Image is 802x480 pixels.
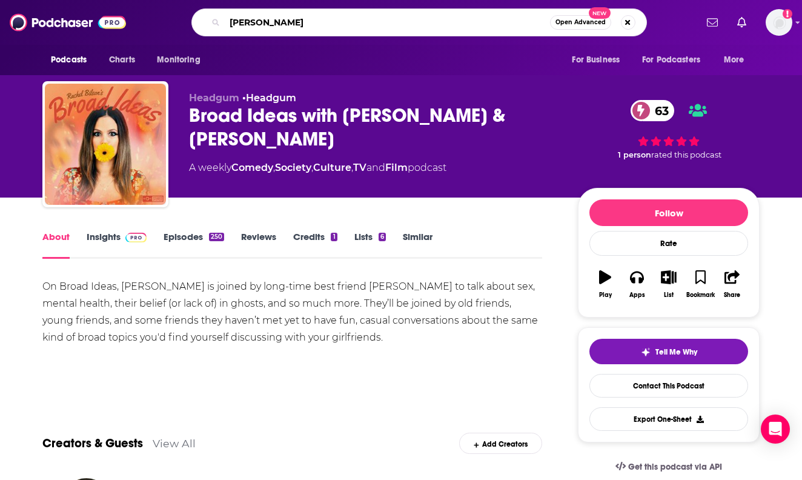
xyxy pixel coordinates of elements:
div: Open Intercom Messenger [761,415,790,444]
div: Apps [629,292,645,299]
a: Credits1 [293,231,337,259]
span: Logged in as sarahhallprinc [766,9,792,36]
span: Monitoring [157,52,200,68]
div: Search podcasts, credits, & more... [191,8,647,36]
button: open menu [715,48,760,72]
span: More [724,52,744,68]
a: Lists6 [354,231,386,259]
div: Add Creators [459,433,542,454]
button: Apps [621,262,652,306]
span: For Business [572,52,620,68]
a: Contact This Podcast [589,374,748,398]
span: , [273,162,275,173]
span: Charts [109,52,135,68]
button: Follow [589,199,748,226]
span: Open Advanced [555,19,606,25]
img: Broad Ideas with Rachel Bilson & Olivia Allen [45,84,166,205]
a: Charts [101,48,142,72]
span: For Podcasters [642,52,700,68]
span: 1 person [618,150,651,159]
a: Society [275,162,311,173]
span: 63 [643,100,675,121]
div: A weekly podcast [189,161,446,175]
a: Show notifications dropdown [732,12,751,33]
div: 1 [331,233,337,241]
button: Show profile menu [766,9,792,36]
div: 6 [379,233,386,241]
span: rated this podcast [651,150,721,159]
button: open menu [148,48,216,72]
button: Open AdvancedNew [550,15,611,30]
div: 63 1 personrated this podcast [578,92,760,167]
a: Creators & Guests [42,436,143,451]
div: On Broad Ideas, [PERSON_NAME] is joined by long-time best friend [PERSON_NAME] to talk about sex,... [42,278,542,346]
button: Share [717,262,748,306]
a: View All [153,437,196,450]
button: open menu [634,48,718,72]
span: • [242,92,296,104]
a: Film [385,162,408,173]
button: open menu [563,48,635,72]
a: Similar [403,231,432,259]
button: open menu [42,48,102,72]
a: About [42,231,70,259]
div: Bookmark [686,292,715,299]
img: Podchaser - Follow, Share and Rate Podcasts [10,11,126,34]
span: , [351,162,353,173]
button: Play [589,262,621,306]
svg: Add a profile image [783,9,792,19]
span: Headgum [189,92,239,104]
div: List [664,292,674,299]
span: and [366,162,385,173]
a: TV [353,162,366,173]
span: Tell Me Why [655,347,697,357]
button: List [653,262,684,306]
input: Search podcasts, credits, & more... [225,13,550,32]
a: Comedy [231,162,273,173]
span: Get this podcast via API [628,462,722,472]
a: Culture [313,162,351,173]
span: New [589,7,611,19]
button: Export One-Sheet [589,407,748,431]
a: Episodes250 [164,231,224,259]
span: Podcasts [51,52,87,68]
a: Headgum [246,92,296,104]
a: Show notifications dropdown [702,12,723,33]
a: Reviews [241,231,276,259]
span: , [311,162,313,173]
div: Rate [589,231,748,256]
button: Bookmark [684,262,716,306]
img: Podchaser Pro [125,233,147,242]
div: Play [599,292,612,299]
a: 63 [631,100,675,121]
div: 250 [209,233,224,241]
button: tell me why sparkleTell Me Why [589,339,748,364]
a: InsightsPodchaser Pro [87,231,147,259]
img: tell me why sparkle [641,347,651,357]
div: Share [724,292,740,299]
img: User Profile [766,9,792,36]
